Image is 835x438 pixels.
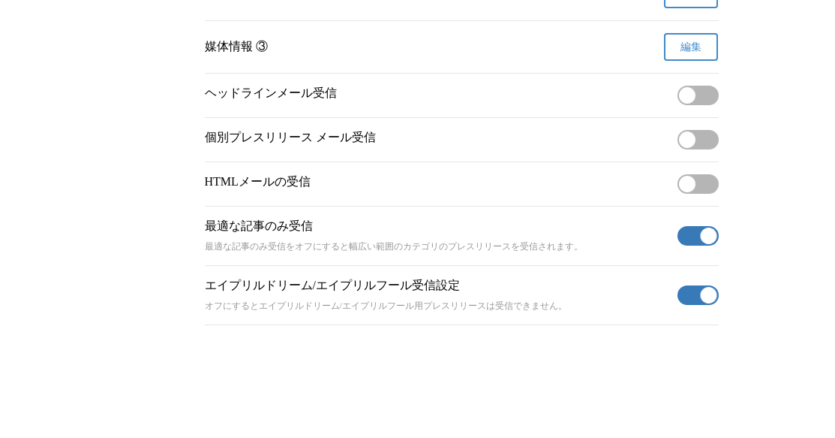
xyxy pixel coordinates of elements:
[205,174,671,190] p: HTMLメールの受信
[664,33,718,61] button: 編集
[205,300,671,313] p: オフにするとエイプリルドリーム/エイプリルフール用プレスリリースは受信できません。
[205,240,671,253] p: 最適な記事のみ受信をオフにすると幅広い範囲のカテゴリのプレスリリースを受信されます。
[680,41,701,54] span: 編集
[205,278,671,294] p: エイプリルドリーム/エイプリルフール受信設定
[205,39,303,55] div: 媒体情報 ③
[205,219,671,234] p: 最適な記事のみ受信
[205,130,671,146] p: 個別プレスリリース メール受信
[205,86,671,101] p: ヘッドラインメール受信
